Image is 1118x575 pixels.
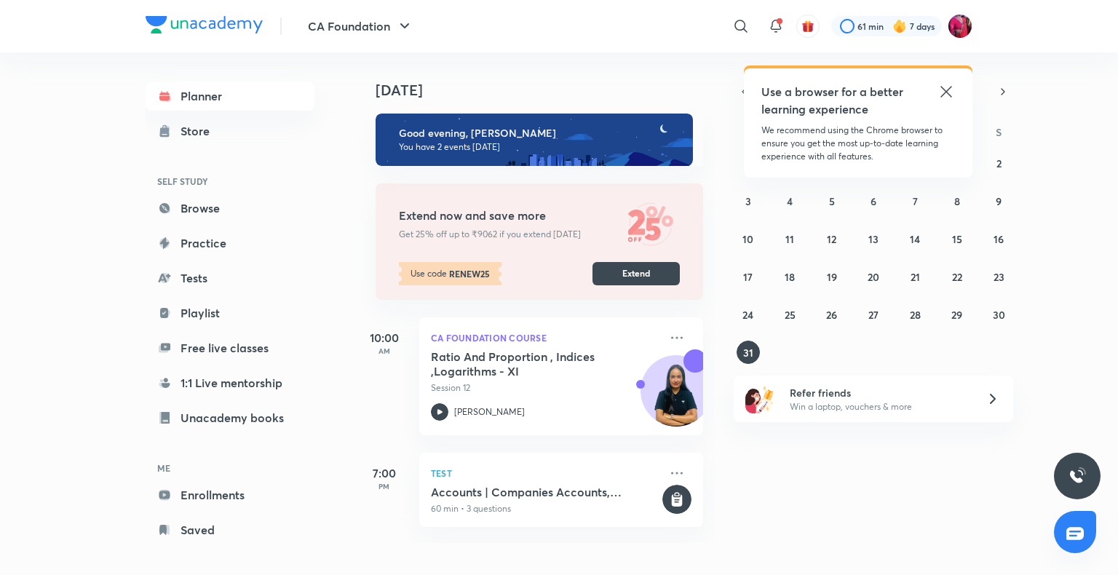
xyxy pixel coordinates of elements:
button: August 16, 2025 [987,227,1010,250]
button: August 13, 2025 [862,227,885,250]
p: CA Foundation Course [431,329,659,346]
strong: RENEW25 [447,267,490,280]
abbr: August 12, 2025 [827,232,836,246]
abbr: August 13, 2025 [868,232,879,246]
button: August 25, 2025 [778,303,801,326]
a: Unacademy books [146,403,314,432]
button: August 11, 2025 [778,227,801,250]
h5: Accounts | Companies Accounts, Partnership Accounts, Basics of Accounting [431,485,659,499]
button: August 18, 2025 [778,265,801,288]
abbr: August 21, 2025 [911,270,920,284]
button: August 6, 2025 [862,189,885,213]
p: Win a laptop, vouchers & more [790,400,969,413]
p: PM [355,482,413,491]
button: August 7, 2025 [903,189,927,213]
a: Saved [146,515,314,544]
abbr: August 17, 2025 [743,270,753,284]
p: You have 2 events [DATE] [399,141,680,153]
img: evening [376,114,693,166]
h5: Ratio And Proportion , Indices ,Logarithms - XI [431,349,612,378]
p: We recommend using the Chrome browser to ensure you get the most up-to-date learning experience w... [761,124,955,163]
a: Enrollments [146,480,314,509]
abbr: August 11, 2025 [785,232,794,246]
abbr: August 23, 2025 [994,270,1004,284]
button: August 20, 2025 [862,265,885,288]
a: Company Logo [146,16,263,37]
button: August 17, 2025 [737,265,760,288]
abbr: August 24, 2025 [742,308,753,322]
abbr: August 25, 2025 [785,308,796,322]
abbr: August 15, 2025 [952,232,962,246]
abbr: August 20, 2025 [868,270,879,284]
abbr: August 7, 2025 [913,194,918,208]
abbr: August 31, 2025 [743,346,753,360]
a: Store [146,116,314,146]
img: streak [892,19,907,33]
a: Browse [146,194,314,223]
p: AM [355,346,413,355]
h5: 10:00 [355,329,413,346]
a: Tests [146,263,314,293]
h6: Refer friends [790,385,969,400]
button: August 12, 2025 [820,227,844,250]
abbr: August 19, 2025 [827,270,837,284]
abbr: Saturday [996,125,1002,139]
button: August 5, 2025 [820,189,844,213]
a: Planner [146,82,314,111]
abbr: August 2, 2025 [996,156,1002,170]
img: referral [745,384,774,413]
button: avatar [796,15,820,38]
img: avatar [801,20,814,33]
a: 1:1 Live mentorship [146,368,314,397]
a: Practice [146,229,314,258]
button: August 4, 2025 [778,189,801,213]
img: ttu [1069,467,1086,485]
button: August 19, 2025 [820,265,844,288]
button: August 30, 2025 [987,303,1010,326]
p: Use code [399,262,501,285]
abbr: August 14, 2025 [910,232,920,246]
button: CA Foundation [299,12,422,41]
abbr: August 6, 2025 [871,194,876,208]
abbr: August 5, 2025 [829,194,835,208]
img: Company Logo [146,16,263,33]
abbr: August 26, 2025 [826,308,837,322]
button: August 28, 2025 [903,303,927,326]
button: Extend [592,262,680,285]
button: August 2, 2025 [987,151,1010,175]
abbr: August 4, 2025 [787,194,793,208]
h6: SELF STUDY [146,169,314,194]
button: August 23, 2025 [987,265,1010,288]
abbr: August 8, 2025 [954,194,960,208]
h6: Good evening, [PERSON_NAME] [399,127,680,140]
button: August 29, 2025 [945,303,969,326]
button: August 10, 2025 [737,227,760,250]
a: Free live classes [146,333,314,362]
abbr: August 30, 2025 [993,308,1005,322]
p: 60 min • 3 questions [431,502,659,515]
abbr: August 9, 2025 [996,194,1002,208]
div: Store [181,122,218,140]
h6: ME [146,456,314,480]
button: August 14, 2025 [903,227,927,250]
abbr: August 18, 2025 [785,270,795,284]
button: August 26, 2025 [820,303,844,326]
img: Anushka Gupta [948,14,972,39]
button: August 24, 2025 [737,303,760,326]
button: August 3, 2025 [737,189,760,213]
a: Playlist [146,298,314,328]
button: August 22, 2025 [945,265,969,288]
abbr: August 3, 2025 [745,194,751,208]
p: Test [431,464,659,482]
img: Avatar [641,363,711,433]
abbr: August 27, 2025 [868,308,879,322]
p: Session 12 [431,381,659,394]
abbr: August 16, 2025 [994,232,1004,246]
button: August 8, 2025 [945,189,969,213]
h5: 7:00 [355,464,413,482]
button: August 15, 2025 [945,227,969,250]
h4: [DATE] [376,82,718,99]
h5: Use a browser for a better learning experience [761,83,906,118]
p: Get 25% off up to ₹9062 if you extend [DATE] [399,229,622,240]
abbr: August 29, 2025 [951,308,962,322]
